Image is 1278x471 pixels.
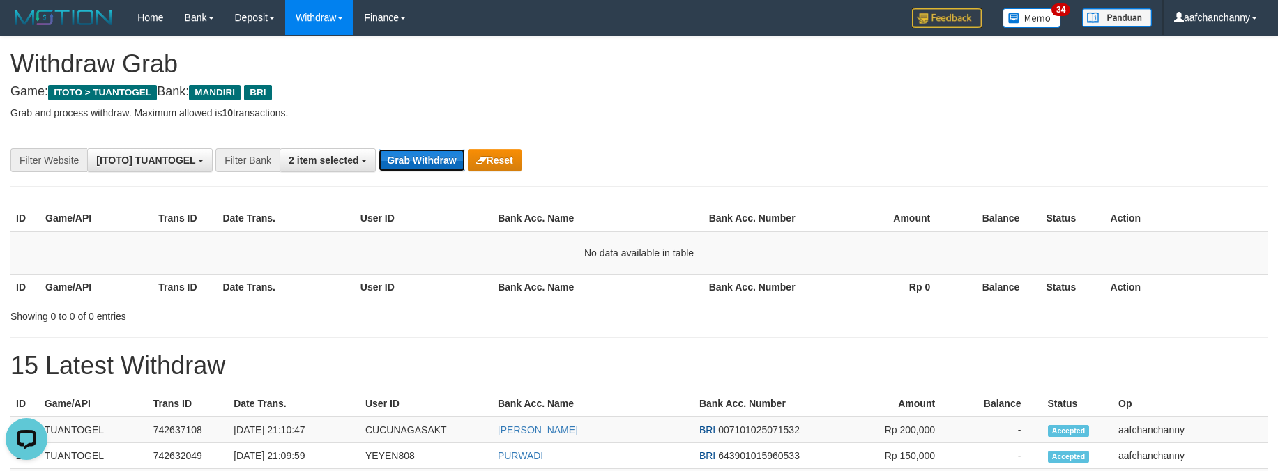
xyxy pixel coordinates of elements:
a: [PERSON_NAME] [498,424,578,435]
td: No data available in table [10,231,1268,275]
th: Date Trans. [228,391,360,417]
span: 2 item selected [289,155,358,166]
button: Grab Withdraw [379,149,464,171]
td: CUCUNAGASAKT [360,417,492,443]
img: panduan.png [1082,8,1152,27]
th: Action [1105,274,1268,300]
h1: 15 Latest Withdraw [10,352,1268,380]
th: Bank Acc. Number [703,274,816,300]
td: - [956,417,1042,443]
th: Rp 0 [816,274,951,300]
span: Accepted [1048,425,1090,437]
td: YEYEN808 [360,443,492,469]
td: TUANTOGEL [39,417,148,443]
th: Status [1040,274,1104,300]
th: Date Trans. [217,274,354,300]
p: Grab and process withdraw. Maximum allowed is transactions. [10,106,1268,120]
th: User ID [355,206,492,231]
td: Rp 150,000 [828,443,956,469]
span: MANDIRI [189,85,241,100]
img: MOTION_logo.png [10,7,116,28]
strong: 10 [222,107,233,118]
span: BRI [244,85,271,100]
th: ID [10,391,39,417]
span: Copy 643901015960533 to clipboard [718,450,800,461]
td: [DATE] 21:10:47 [228,417,360,443]
td: Rp 200,000 [828,417,956,443]
span: Accepted [1048,451,1090,463]
span: BRI [699,424,715,435]
th: ID [10,274,40,300]
img: Button%20Memo.svg [1003,8,1061,28]
th: Balance [951,206,1040,231]
th: ID [10,206,40,231]
th: Trans ID [153,206,217,231]
th: Balance [956,391,1042,417]
span: Copy 007101025071532 to clipboard [718,424,800,435]
button: [ITOTO] TUANTOGEL [87,148,213,172]
th: User ID [355,274,492,300]
img: Feedback.jpg [912,8,982,28]
th: Game/API [40,274,153,300]
span: BRI [699,450,715,461]
th: Bank Acc. Number [694,391,828,417]
th: Trans ID [148,391,228,417]
td: 742632049 [148,443,228,469]
h4: Game: Bank: [10,85,1268,99]
th: Game/API [40,206,153,231]
th: Op [1113,391,1268,417]
td: [DATE] 21:09:59 [228,443,360,469]
button: 2 item selected [280,148,376,172]
button: Reset [468,149,522,171]
th: Bank Acc. Name [492,274,703,300]
th: Date Trans. [217,206,354,231]
th: Status [1040,206,1104,231]
td: aafchanchanny [1113,443,1268,469]
th: Bank Acc. Name [492,206,703,231]
td: TUANTOGEL [39,443,148,469]
td: - [956,443,1042,469]
span: ITOTO > TUANTOGEL [48,85,157,100]
h1: Withdraw Grab [10,50,1268,78]
div: Showing 0 to 0 of 0 entries [10,304,522,323]
td: aafchanchanny [1113,417,1268,443]
div: Filter Website [10,148,87,172]
th: Balance [951,274,1040,300]
th: Action [1105,206,1268,231]
th: Trans ID [153,274,217,300]
td: 742637108 [148,417,228,443]
div: Filter Bank [215,148,280,172]
th: Bank Acc. Number [703,206,816,231]
th: Amount [828,391,956,417]
th: Bank Acc. Name [492,391,694,417]
button: Open LiveChat chat widget [6,6,47,47]
span: [ITOTO] TUANTOGEL [96,155,195,166]
th: Amount [816,206,951,231]
th: Game/API [39,391,148,417]
a: PURWADI [498,450,543,461]
th: User ID [360,391,492,417]
th: Status [1042,391,1113,417]
span: 34 [1051,3,1070,16]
